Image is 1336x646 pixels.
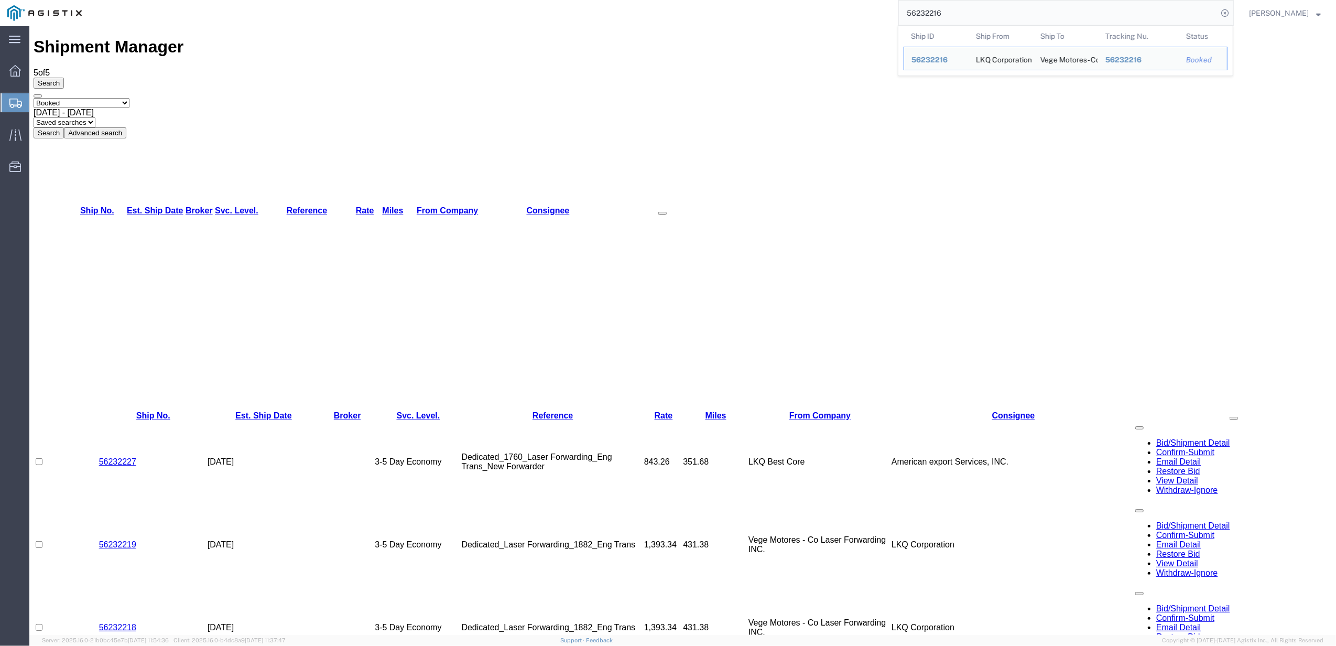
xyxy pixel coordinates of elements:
th: Status [1179,26,1228,47]
th: From Company [719,385,862,394]
td: 3-5 Day Economy [345,477,432,560]
span: [DATE] 11:54:36 [128,637,169,643]
td: 431.38 [654,560,719,643]
th: Tracking Nu. [1098,26,1179,47]
td: 3-5 Day Economy [345,394,432,477]
a: View Detail [1127,533,1169,542]
table: Search Results [904,26,1233,76]
td: 1,393.34 [615,560,654,643]
a: Withdraw-Ignore [1127,542,1188,551]
a: Feedback [586,637,613,643]
a: Consignee [963,385,1006,394]
a: Consignee [497,180,540,189]
a: Broker [156,180,183,189]
td: [DATE] [178,477,290,560]
div: 56232216 [911,55,961,66]
td: American export Services, INC. [862,394,1106,477]
th: Est. Ship Date [97,179,155,190]
th: Svc. Level. [345,385,432,394]
th: Broker [290,385,345,394]
a: Restore Bid [1127,440,1171,449]
span: [DATE] 11:37:47 [245,637,286,643]
a: 56232219 [70,514,107,523]
span: Jorge Hinojosa [1249,7,1309,19]
a: Rate [327,180,345,189]
button: [PERSON_NAME] [1248,7,1321,19]
th: Ship ID [904,26,969,47]
td: Dedicated_Laser Forwarding_1882_Eng Trans [432,560,615,643]
a: Svc. Level. [186,180,229,189]
a: Confirm-Submit [1127,504,1185,513]
button: Manage table columns [629,186,637,189]
a: Confirm-Submit [1127,587,1185,596]
span: 56232216 [1105,56,1142,64]
a: Miles [676,385,697,394]
a: Email Detail [1127,431,1171,440]
a: Est. Ship Date [206,385,263,394]
th: Miles [654,385,719,394]
input: Search for shipment number, reference number [899,1,1218,26]
th: Miles [346,179,380,190]
th: Rate [325,179,345,190]
td: 351.68 [654,394,719,477]
a: Restore Bid [1127,523,1171,532]
a: 56232218 [70,597,107,606]
a: 56232227 [70,431,107,440]
span: Server: 2025.16.0-21b0bc45e7b [42,637,169,643]
span: 56232216 [911,56,948,64]
a: Miles [353,180,374,189]
iframe: FS Legacy Container [29,26,1336,635]
a: Bid/Shipment Detail [1127,412,1201,421]
a: Restore Bid [1127,606,1171,615]
a: Reference [503,385,544,394]
a: Broker [305,385,332,394]
td: LKQ Corporation [862,560,1106,643]
a: Svc. Level. [367,385,411,394]
button: Advanced search [35,101,97,112]
span: Copyright © [DATE]-[DATE] Agistix Inc., All Rights Reserved [1162,636,1323,645]
a: Email Detail [1127,514,1171,523]
button: Manage table columns [1200,391,1209,394]
th: Broker [156,179,184,190]
td: 843.26 [615,394,654,477]
th: From Company [381,179,454,190]
a: Email Detail [1127,597,1171,606]
td: LKQ Corporation [862,477,1106,560]
div: 56232216 [1105,55,1172,66]
a: Ship No. [51,180,85,189]
th: Ship To [1033,26,1098,47]
td: Dedicated_1760_Laser Forwarding_Eng Trans_New Forwarder [432,394,615,477]
a: Bid/Shipment Detail [1127,495,1201,504]
td: Dedicated_Laser Forwarding_1882_Eng Trans [432,477,615,560]
a: Bid/Shipment Detail [1127,578,1201,587]
td: [DATE] [178,560,290,643]
th: Reference [432,385,615,394]
td: Vege Motores - Co Laser Forwarding INC. [719,477,862,560]
a: Rate [625,385,644,394]
th: Consignee [456,179,581,190]
th: Rate [615,385,654,394]
a: Reference [257,180,298,189]
a: Confirm-Submit [1127,422,1185,430]
div: LKQ Corporation [976,47,1026,70]
th: Ship From [969,26,1034,47]
td: 3-5 Day Economy [345,560,432,643]
td: 431.38 [654,477,719,560]
img: logo [7,5,82,21]
a: Est. Ship Date [97,180,154,189]
th: Svc. Level. [185,179,230,190]
th: Ship No. [40,179,96,190]
div: Booked [1186,55,1220,66]
a: From Company [387,180,449,189]
th: Consignee [862,385,1106,394]
td: [DATE] [178,394,290,477]
a: Support [560,637,586,643]
a: Ship No. [107,385,141,394]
